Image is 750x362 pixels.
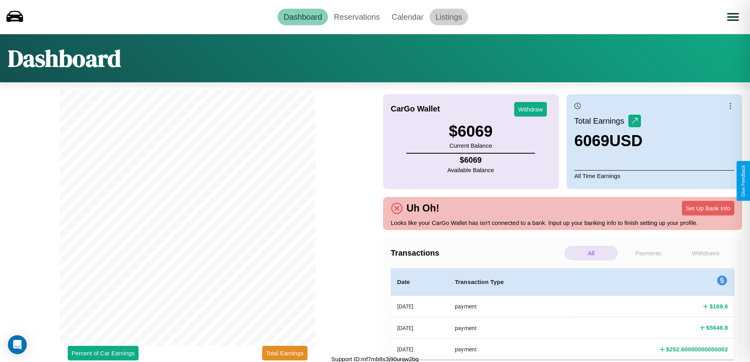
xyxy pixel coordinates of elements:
p: Withdraws [679,246,732,260]
th: payment [448,317,571,338]
h4: Uh Oh! [403,202,443,214]
a: Dashboard [278,9,328,25]
p: All [565,246,618,260]
div: Open Intercom Messenger [8,335,27,354]
th: payment [448,339,571,360]
div: Give Feedback [741,165,746,197]
a: Listings [430,9,468,25]
button: Total Earnings [262,346,307,360]
a: Reservations [328,9,386,25]
th: [DATE] [391,339,449,360]
h4: $ 6069 [447,156,494,165]
p: Payments [622,246,675,260]
button: Set Up Bank Info [682,201,734,215]
h3: 6069 USD [574,132,643,150]
th: [DATE] [391,296,449,317]
th: payment [448,296,571,317]
p: All Time Earnings [574,170,734,181]
h4: $ 5646.8 [706,323,728,332]
h1: Dashboard [8,42,121,74]
h4: Transactions [391,249,563,258]
button: Open menu [722,6,744,28]
h3: $ 6069 [449,123,493,140]
h4: $ 169.6 [709,302,728,310]
th: [DATE] [391,317,449,338]
p: Total Earnings [574,114,628,128]
h4: Transaction Type [455,277,565,287]
a: Calendar [386,9,430,25]
button: Percent of Car Earnings [68,346,139,360]
h4: $ 252.60000000000002 [666,345,728,353]
p: Current Balance [449,140,493,151]
h4: CarGo Wallet [391,104,440,113]
p: Looks like your CarGo Wallet has isn't connected to a bank. Input up your banking info to finish ... [391,217,735,228]
table: simple table [391,268,735,360]
h4: Date [397,277,443,287]
p: Available Balance [447,165,494,175]
button: Withdraw [514,102,547,117]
